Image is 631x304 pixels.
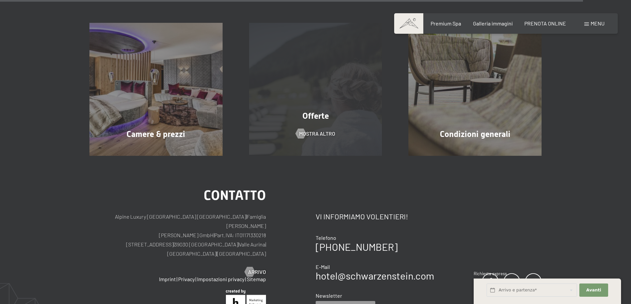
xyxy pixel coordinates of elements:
span: | [195,276,196,282]
span: Condizioni generali [440,129,510,139]
span: Vi informiamo volentieri! [316,212,408,221]
span: Camere & prezzi [127,129,185,139]
span: | [265,241,266,247]
a: hotel@schwarzenstein.com [316,270,434,282]
a: Privacy [178,276,195,282]
a: Imprint [159,276,176,282]
span: Richiesta express [474,271,507,276]
a: [PHONE_NUMBER] [316,241,397,253]
a: PRENOTA ONLINE [524,20,566,26]
span: Menu [591,20,605,26]
span: Telefono [316,235,336,241]
span: E-Mail [316,264,330,270]
a: Arrivo [245,268,266,276]
a: Vacanze in Trentino Alto Adige all'Hotel Schwarzenstein Camere & prezzi [76,23,236,156]
span: | [174,241,174,247]
a: Vacanze in Trentino Alto Adige all'Hotel Schwarzenstein Condizioni generali [395,23,555,156]
span: | [245,276,246,282]
span: Contatto [204,188,266,203]
span: | [177,276,178,282]
span: | [246,213,247,220]
a: Galleria immagini [473,20,513,26]
span: Newsletter [316,292,342,299]
a: Impostazioni privacy [197,276,244,282]
span: | [238,241,239,247]
span: Arrivo [248,268,266,276]
span: Offerte [302,111,329,121]
button: Avanti [579,283,608,297]
a: Vacanze in Trentino Alto Adige all'Hotel Schwarzenstein Offerte mostra altro [236,23,395,156]
a: Sitemap [247,276,266,282]
a: Premium Spa [431,20,461,26]
span: | [216,250,217,257]
span: Avanti [586,287,601,293]
p: Alpine Luxury [GEOGRAPHIC_DATA] [GEOGRAPHIC_DATA] Famiglia [PERSON_NAME] [PERSON_NAME] GmbH Part.... [89,212,266,258]
span: mostra altro [299,130,335,137]
span: | [214,232,214,238]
